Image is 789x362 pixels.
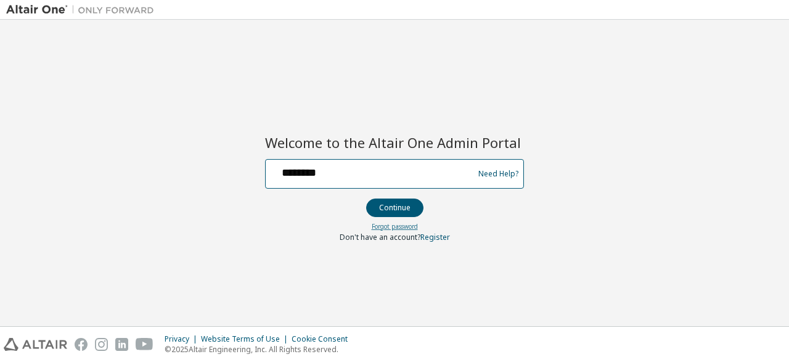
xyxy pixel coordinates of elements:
div: Website Terms of Use [201,334,292,344]
p: © 2025 Altair Engineering, Inc. All Rights Reserved. [165,344,355,355]
div: Cookie Consent [292,334,355,344]
span: Don't have an account? [340,232,420,242]
img: instagram.svg [95,338,108,351]
a: Need Help? [478,173,518,174]
button: Continue [366,199,423,217]
img: youtube.svg [136,338,153,351]
img: altair_logo.svg [4,338,67,351]
img: facebook.svg [75,338,88,351]
a: Forgot password [372,222,418,231]
img: Altair One [6,4,160,16]
a: Register [420,232,450,242]
h2: Welcome to the Altair One Admin Portal [265,134,524,151]
img: linkedin.svg [115,338,128,351]
div: Privacy [165,334,201,344]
